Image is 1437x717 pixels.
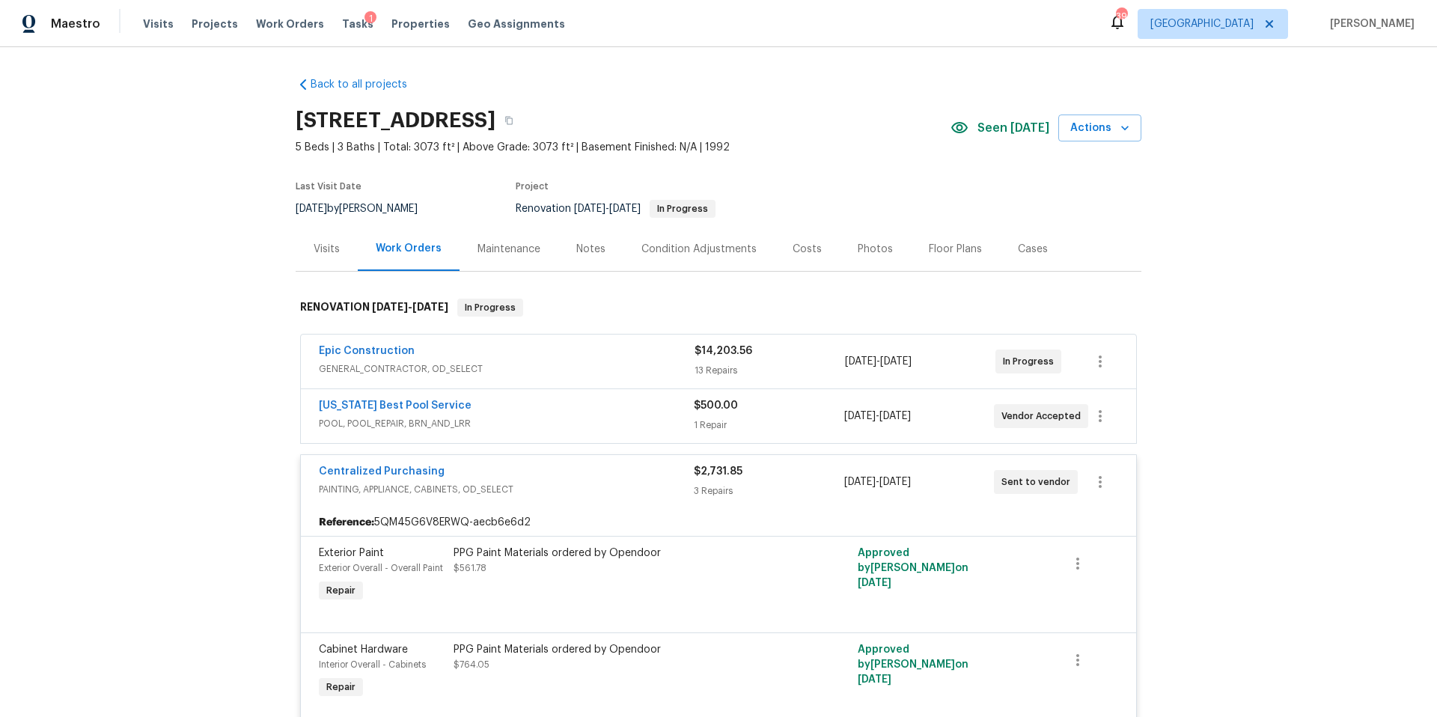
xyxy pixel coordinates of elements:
span: $500.00 [694,400,738,411]
div: Notes [576,242,605,257]
div: 1 [364,11,376,26]
span: Cabinet Hardware [319,644,408,655]
span: [DATE] [372,302,408,312]
div: 13 Repairs [695,363,845,378]
span: - [844,475,911,489]
div: Photos [858,242,893,257]
div: 5QM45G6V8ERWQ-aecb6e6d2 [301,509,1136,536]
div: by [PERSON_NAME] [296,200,436,218]
button: Actions [1058,115,1141,142]
div: Costs [793,242,822,257]
span: [DATE] [858,674,891,685]
span: $561.78 [454,564,486,573]
span: Work Orders [256,16,324,31]
span: Projects [192,16,238,31]
button: Copy Address [495,107,522,134]
span: Actions [1070,119,1129,138]
span: Exterior Overall - Overall Paint [319,564,443,573]
span: In Progress [459,300,522,315]
b: Reference: [319,515,374,530]
span: [DATE] [609,204,641,214]
span: - [845,354,912,369]
div: Condition Adjustments [641,242,757,257]
span: $14,203.56 [695,346,752,356]
span: $2,731.85 [694,466,742,477]
div: Work Orders [376,241,442,256]
div: PPG Paint Materials ordered by Opendoor [454,546,781,561]
div: Floor Plans [929,242,982,257]
div: 1 Repair [694,418,843,433]
span: Repair [320,680,361,695]
span: [DATE] [880,356,912,367]
h2: [STREET_ADDRESS] [296,113,495,128]
span: [DATE] [845,356,876,367]
span: Maestro [51,16,100,31]
a: Centralized Purchasing [319,466,445,477]
span: Project [516,182,549,191]
span: Exterior Paint [319,548,384,558]
a: [US_STATE] Best Pool Service [319,400,472,411]
span: Geo Assignments [468,16,565,31]
div: 39 [1116,9,1126,24]
div: PPG Paint Materials ordered by Opendoor [454,642,781,657]
span: In Progress [1003,354,1060,369]
span: $764.05 [454,660,489,669]
span: [DATE] [412,302,448,312]
span: [GEOGRAPHIC_DATA] [1150,16,1254,31]
span: Repair [320,583,361,598]
div: 3 Repairs [694,483,843,498]
span: Approved by [PERSON_NAME] on [858,548,968,588]
span: Approved by [PERSON_NAME] on [858,644,968,685]
span: [DATE] [879,411,911,421]
div: RENOVATION [DATE]-[DATE]In Progress [296,284,1141,332]
span: Sent to vendor [1001,475,1076,489]
span: [DATE] [574,204,605,214]
span: [DATE] [879,477,911,487]
span: 5 Beds | 3 Baths | Total: 3073 ft² | Above Grade: 3073 ft² | Basement Finished: N/A | 1992 [296,140,951,155]
span: - [844,409,911,424]
a: Back to all projects [296,77,439,92]
span: In Progress [651,204,714,213]
span: - [372,302,448,312]
span: POOL, POOL_REPAIR, BRN_AND_LRR [319,416,694,431]
span: Vendor Accepted [1001,409,1087,424]
h6: RENOVATION [300,299,448,317]
span: Seen [DATE] [977,120,1049,135]
div: Cases [1018,242,1048,257]
span: [DATE] [844,411,876,421]
a: Epic Construction [319,346,415,356]
span: Visits [143,16,174,31]
span: Last Visit Date [296,182,361,191]
span: Interior Overall - Cabinets [319,660,426,669]
span: [DATE] [844,477,876,487]
span: Properties [391,16,450,31]
span: [DATE] [858,578,891,588]
span: - [574,204,641,214]
span: GENERAL_CONTRACTOR, OD_SELECT [319,361,695,376]
span: [PERSON_NAME] [1324,16,1415,31]
span: Renovation [516,204,716,214]
div: Visits [314,242,340,257]
span: Tasks [342,19,373,29]
span: PAINTING, APPLIANCE, CABINETS, OD_SELECT [319,482,694,497]
span: [DATE] [296,204,327,214]
div: Maintenance [478,242,540,257]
